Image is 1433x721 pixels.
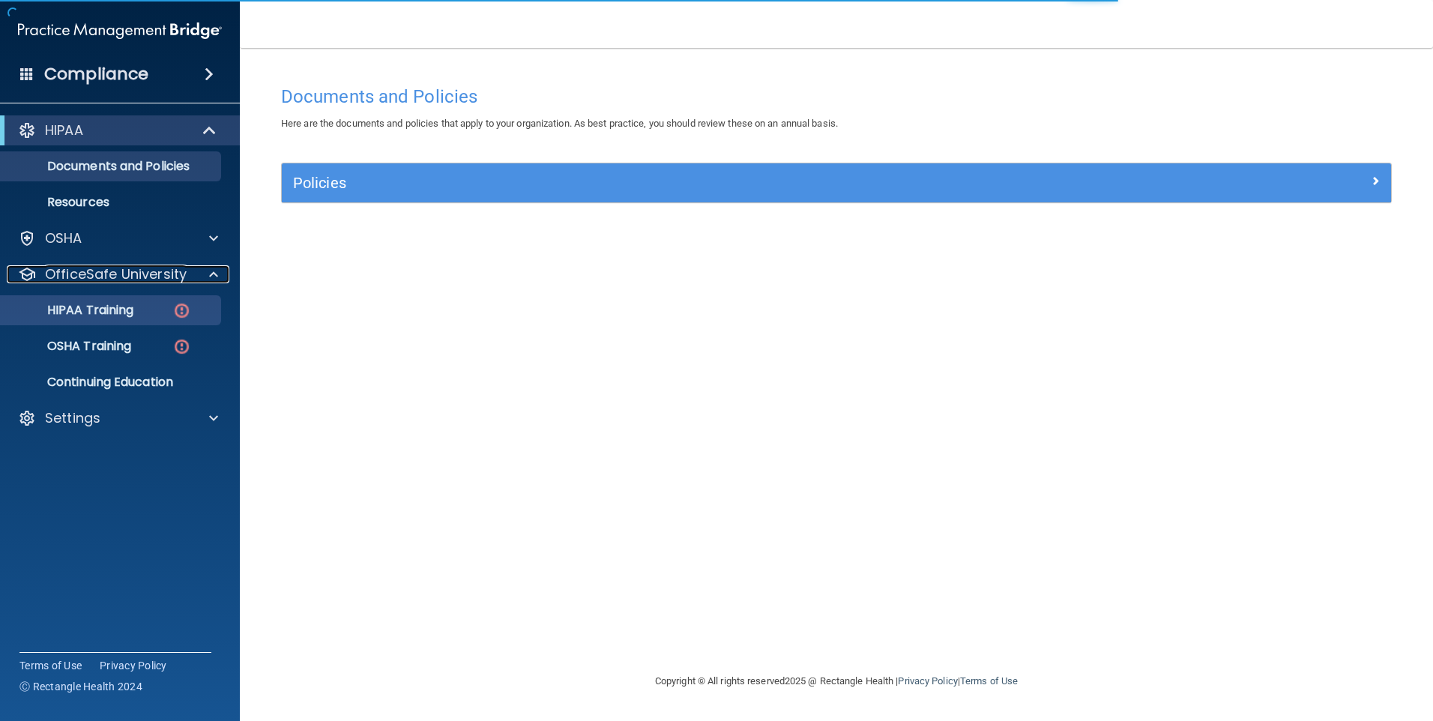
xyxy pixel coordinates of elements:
[45,121,83,139] p: HIPAA
[293,171,1380,195] a: Policies
[18,265,218,283] a: OfficeSafe University
[18,121,217,139] a: HIPAA
[10,159,214,174] p: Documents and Policies
[10,339,131,354] p: OSHA Training
[172,337,191,356] img: danger-circle.6113f641.png
[10,375,214,390] p: Continuing Education
[281,87,1392,106] h4: Documents and Policies
[45,409,100,427] p: Settings
[44,64,148,85] h4: Compliance
[100,658,167,673] a: Privacy Policy
[960,675,1018,687] a: Terms of Use
[281,118,838,129] span: Here are the documents and policies that apply to your organization. As best practice, you should...
[19,679,142,694] span: Ⓒ Rectangle Health 2024
[45,229,82,247] p: OSHA
[18,409,218,427] a: Settings
[293,175,1102,191] h5: Policies
[898,675,957,687] a: Privacy Policy
[18,229,218,247] a: OSHA
[172,301,191,320] img: danger-circle.6113f641.png
[10,303,133,318] p: HIPAA Training
[10,195,214,210] p: Resources
[18,16,222,46] img: PMB logo
[563,657,1110,705] div: Copyright © All rights reserved 2025 @ Rectangle Health | |
[45,265,187,283] p: OfficeSafe University
[19,658,82,673] a: Terms of Use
